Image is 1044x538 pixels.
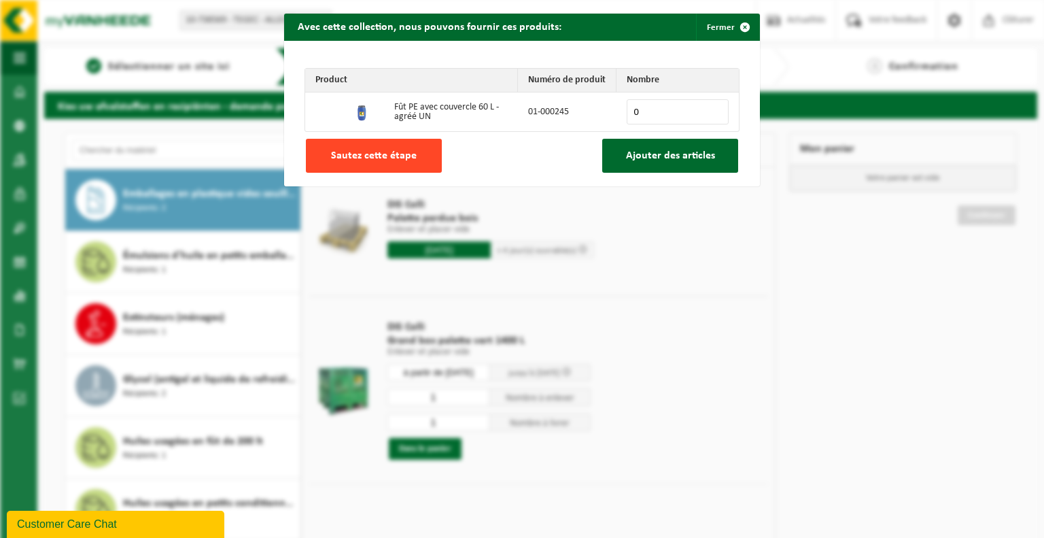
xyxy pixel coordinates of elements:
button: Ajouter des articles [602,139,738,173]
button: Sautez cette étape [306,139,442,173]
span: Ajouter des articles [626,150,715,161]
h2: Avec cette collection, nous pouvons fournir ces produits: [284,14,575,39]
th: Product [305,69,518,93]
th: Numéro de produit [518,69,616,93]
iframe: chat widget [7,508,227,538]
th: Nombre [616,69,739,93]
span: Sautez cette étape [331,150,417,161]
td: 01-000245 [518,93,616,131]
button: Fermer [696,14,759,41]
img: 01-000245 [352,100,374,122]
td: Fût PE avec couvercle 60 L - agréé UN [384,93,518,131]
